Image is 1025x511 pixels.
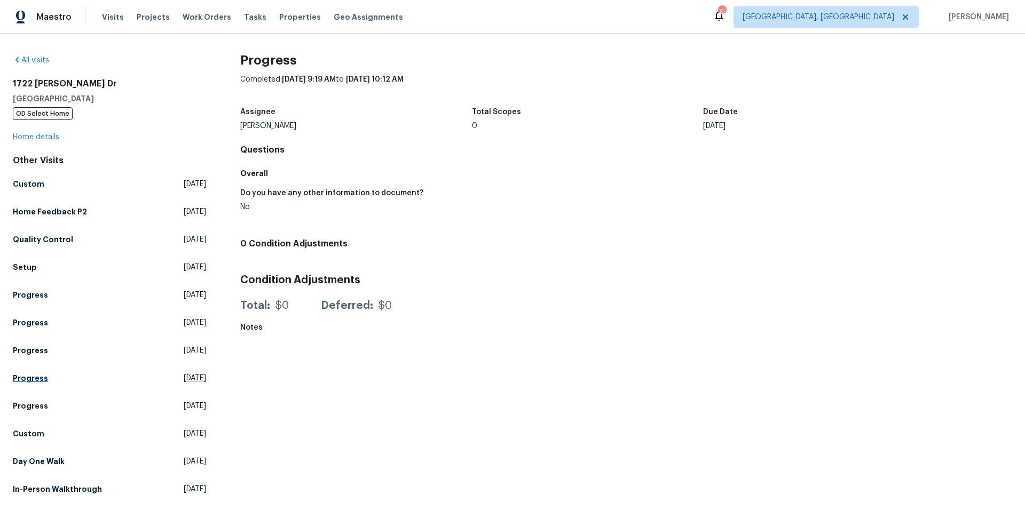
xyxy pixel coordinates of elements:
[184,234,206,245] span: [DATE]
[13,202,206,221] a: Home Feedback P2[DATE]
[703,122,935,130] div: [DATE]
[184,317,206,328] span: [DATE]
[282,76,336,83] span: [DATE] 9:19 AM
[13,155,206,166] div: Other Visits
[13,234,73,245] h5: Quality Control
[13,373,48,384] h5: Progress
[279,12,321,22] span: Properties
[240,74,1012,102] div: Completed: to
[184,401,206,411] span: [DATE]
[743,12,894,22] span: [GEOGRAPHIC_DATA], [GEOGRAPHIC_DATA]
[13,401,48,411] h5: Progress
[13,341,206,360] a: Progress[DATE]
[240,108,275,116] h5: Assignee
[13,133,59,141] a: Home details
[102,12,124,22] span: Visits
[944,12,1009,22] span: [PERSON_NAME]
[13,285,206,305] a: Progress[DATE]
[184,373,206,384] span: [DATE]
[13,428,44,439] h5: Custom
[13,369,206,388] a: Progress[DATE]
[334,12,403,22] span: Geo Assignments
[13,78,206,89] h2: 1722 [PERSON_NAME] Dr
[240,168,1012,179] h5: Overall
[13,345,48,356] h5: Progress
[13,206,87,217] h5: Home Feedback P2
[184,428,206,439] span: [DATE]
[346,76,404,83] span: [DATE] 10:12 AM
[240,300,270,311] div: Total:
[13,262,37,273] h5: Setup
[13,107,73,120] span: OD Select Home
[13,484,102,494] h5: In-Person Walkthrough
[244,13,266,21] span: Tasks
[240,189,423,197] h5: Do you have any other information to document?
[240,324,263,331] h5: Notes
[183,12,231,22] span: Work Orders
[240,145,1012,155] h4: Questions
[184,290,206,300] span: [DATE]
[13,258,206,277] a: Setup[DATE]
[184,484,206,494] span: [DATE]
[36,12,72,22] span: Maestro
[13,93,206,104] h5: [GEOGRAPHIC_DATA]
[13,396,206,416] a: Progress[DATE]
[184,345,206,356] span: [DATE]
[240,238,1012,249] h4: 0 Condition Adjustments
[379,300,392,311] div: $0
[718,6,726,17] div: 6
[472,122,704,130] div: 0
[184,206,206,217] span: [DATE]
[13,57,49,64] a: All visits
[184,262,206,273] span: [DATE]
[240,55,1012,66] h2: Progress
[13,174,206,194] a: Custom[DATE]
[703,108,738,116] h5: Due Date
[184,179,206,189] span: [DATE]
[184,456,206,467] span: [DATE]
[13,452,206,471] a: Day One Walk[DATE]
[13,313,206,332] a: Progress[DATE]
[240,275,1012,285] h3: Condition Adjustments
[13,424,206,443] a: Custom[DATE]
[275,300,289,311] div: $0
[13,230,206,249] a: Quality Control[DATE]
[13,317,48,328] h5: Progress
[13,290,48,300] h5: Progress
[13,456,65,467] h5: Day One Walk
[137,12,170,22] span: Projects
[321,300,373,311] div: Deferred:
[472,108,521,116] h5: Total Scopes
[240,203,618,211] div: No
[13,480,206,499] a: In-Person Walkthrough[DATE]
[13,179,44,189] h5: Custom
[240,122,472,130] div: [PERSON_NAME]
